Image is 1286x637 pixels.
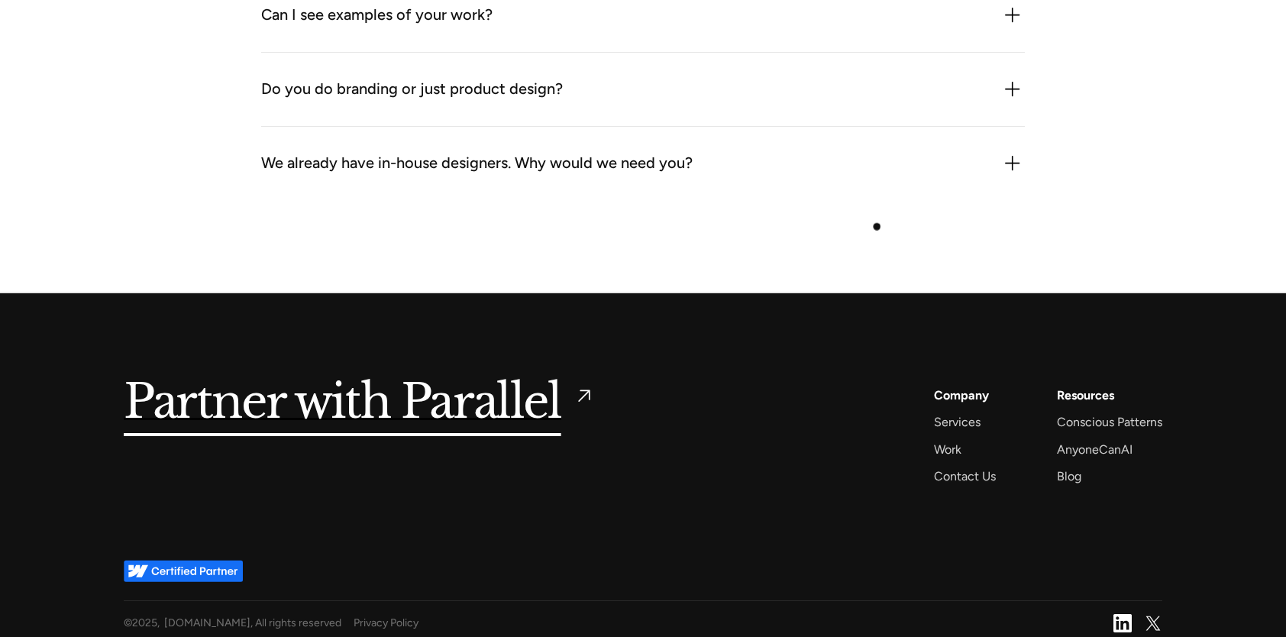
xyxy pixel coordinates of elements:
[124,385,561,420] h5: Partner with Parallel
[934,466,996,487] a: Contact Us
[1057,385,1114,406] div: Resources
[261,77,563,102] div: Do you do branding or just product design?
[124,385,595,420] a: Partner with Parallel
[1057,466,1081,487] a: Blog
[354,613,1101,632] a: Privacy Policy
[132,616,157,629] span: 2025
[261,151,693,176] div: We already have in-house designers. Why would we need you?
[934,439,961,460] a: Work
[1057,412,1162,432] a: Conscious Patterns
[261,3,493,27] div: Can I see examples of your work?
[124,613,341,632] div: © , [DOMAIN_NAME], All rights reserved
[934,412,981,432] a: Services
[1057,439,1133,460] a: AnyoneCanAI
[934,385,989,406] a: Company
